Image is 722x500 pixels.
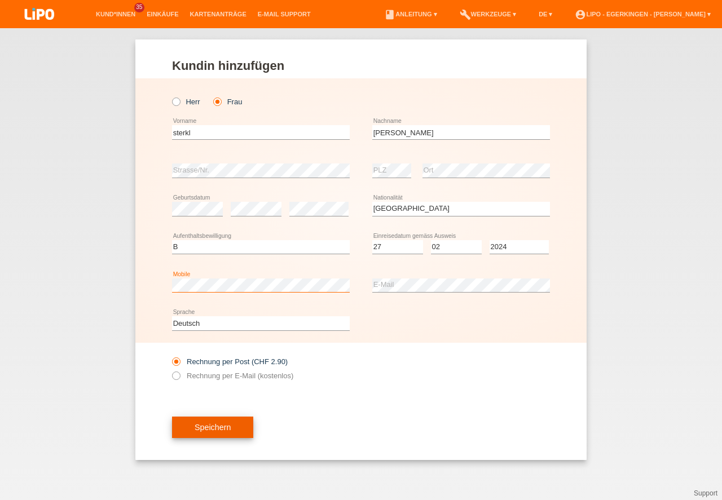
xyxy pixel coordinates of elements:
[575,9,586,20] i: account_circle
[172,98,200,106] label: Herr
[378,11,442,17] a: bookAnleitung ▾
[172,357,288,366] label: Rechnung per Post (CHF 2.90)
[172,371,179,386] input: Rechnung per E-Mail (kostenlos)
[384,9,395,20] i: book
[460,9,471,20] i: build
[134,3,144,12] span: 35
[172,417,253,438] button: Speichern
[195,423,231,432] span: Speichern
[533,11,558,17] a: DE ▾
[90,11,141,17] a: Kund*innen
[454,11,522,17] a: buildWerkzeuge ▾
[252,11,316,17] a: E-Mail Support
[172,371,293,380] label: Rechnung per E-Mail (kostenlos)
[172,98,179,105] input: Herr
[213,98,221,105] input: Frau
[213,98,242,106] label: Frau
[694,489,717,497] a: Support
[569,11,716,17] a: account_circleLIPO - Egerkingen - [PERSON_NAME] ▾
[172,59,550,73] h1: Kundin hinzufügen
[184,11,252,17] a: Kartenanträge
[11,23,68,32] a: LIPO pay
[172,357,179,371] input: Rechnung per Post (CHF 2.90)
[141,11,184,17] a: Einkäufe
